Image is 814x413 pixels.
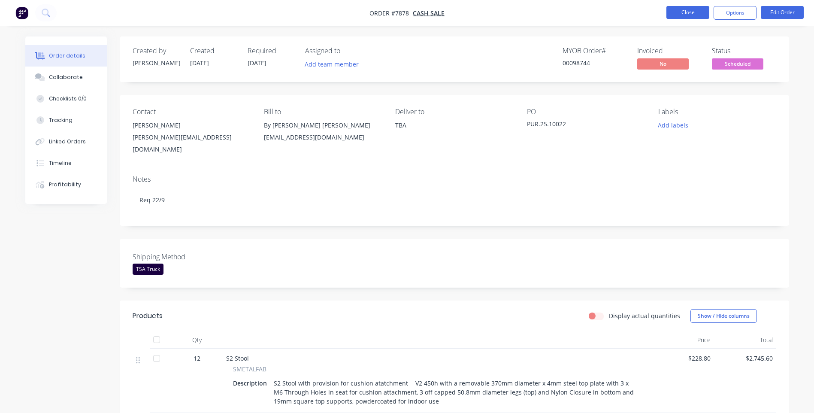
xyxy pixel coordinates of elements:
div: Qty [171,331,223,349]
button: Tracking [25,109,107,131]
div: MYOB Order # [563,47,627,55]
div: Collaborate [49,73,83,81]
div: TBA [395,119,513,147]
button: Add team member [300,58,363,70]
div: [PERSON_NAME] [133,119,250,131]
label: Display actual quantities [609,311,680,320]
div: Status [712,47,776,55]
div: Bill to [264,108,381,116]
div: TBA [395,119,513,131]
span: $2,745.60 [717,354,773,363]
div: [PERSON_NAME][PERSON_NAME][EMAIL_ADDRESS][DOMAIN_NAME] [133,119,250,155]
div: Created [190,47,237,55]
div: PO [527,108,645,116]
span: SMETALFAB [233,364,266,374]
span: No [637,58,689,69]
span: [DATE] [248,59,266,67]
div: Timeline [49,159,72,167]
button: Collaborate [25,67,107,88]
span: $228.80 [655,354,711,363]
div: Labels [658,108,776,116]
span: Order #7878 - [369,9,413,17]
div: Required [248,47,295,55]
button: Checklists 0/0 [25,88,107,109]
div: Invoiced [637,47,702,55]
div: [PERSON_NAME][EMAIL_ADDRESS][DOMAIN_NAME] [133,131,250,155]
div: By [PERSON_NAME] [PERSON_NAME][EMAIL_ADDRESS][DOMAIN_NAME] [264,119,381,147]
span: 12 [194,354,200,363]
button: Add labels [654,119,693,131]
div: PUR.25.10022 [527,119,634,131]
span: Scheduled [712,58,763,69]
div: Profitability [49,181,81,188]
button: Edit Order [761,6,804,19]
div: [PERSON_NAME] [133,58,180,67]
div: Contact [133,108,250,116]
button: Order details [25,45,107,67]
div: Tracking [49,116,73,124]
div: Description [233,377,270,389]
img: Factory [15,6,28,19]
button: Show / Hide columns [690,309,757,323]
div: Checklists 0/0 [49,95,87,103]
label: Shipping Method [133,252,240,262]
button: Options [714,6,757,20]
div: Notes [133,175,776,183]
div: Assigned to [305,47,391,55]
div: Req 22/9 [133,187,776,213]
div: Deliver to [395,108,513,116]
span: S2 Stool [226,354,249,362]
div: Created by [133,47,180,55]
a: Cash Sale [413,9,445,17]
button: Add team member [305,58,363,70]
div: 00098744 [563,58,627,67]
div: Order details [49,52,85,60]
button: Scheduled [712,58,763,71]
button: Close [666,6,709,19]
button: Linked Orders [25,131,107,152]
div: Products [133,311,163,321]
span: [DATE] [190,59,209,67]
div: S2 Stool with provision for cushion atatchment - V2 450h with a removable 370mm diameter x 4mm st... [270,377,642,407]
div: By [PERSON_NAME] [PERSON_NAME][EMAIL_ADDRESS][DOMAIN_NAME] [264,119,381,143]
button: Timeline [25,152,107,174]
div: Linked Orders [49,138,86,146]
div: Price [652,331,714,349]
div: TSA Truck [133,264,163,275]
button: Profitability [25,174,107,195]
div: Total [714,331,776,349]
